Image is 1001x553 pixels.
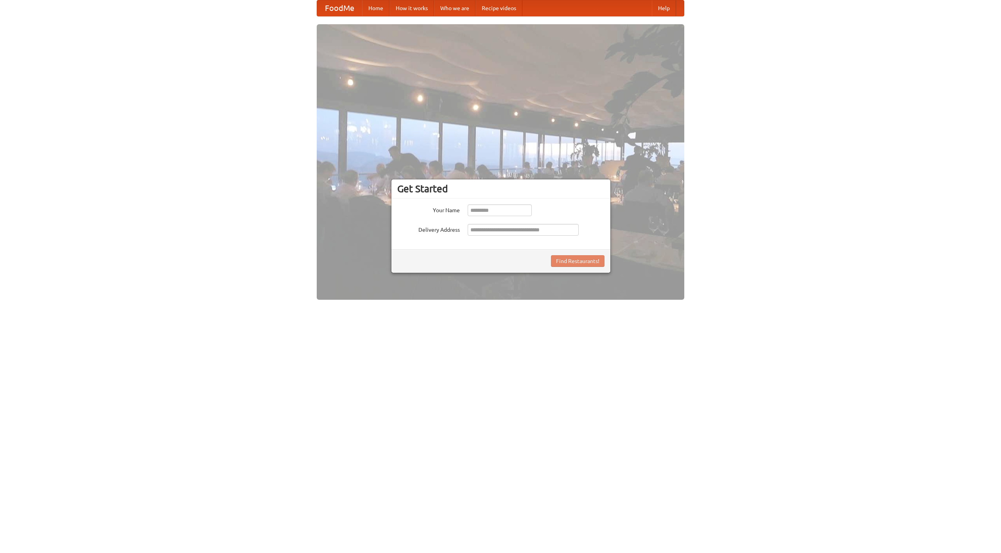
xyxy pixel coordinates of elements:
a: Home [362,0,389,16]
a: Recipe videos [475,0,522,16]
a: Help [652,0,676,16]
a: How it works [389,0,434,16]
label: Delivery Address [397,224,460,234]
label: Your Name [397,204,460,214]
a: Who we are [434,0,475,16]
a: FoodMe [317,0,362,16]
button: Find Restaurants! [551,255,605,267]
h3: Get Started [397,183,605,195]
